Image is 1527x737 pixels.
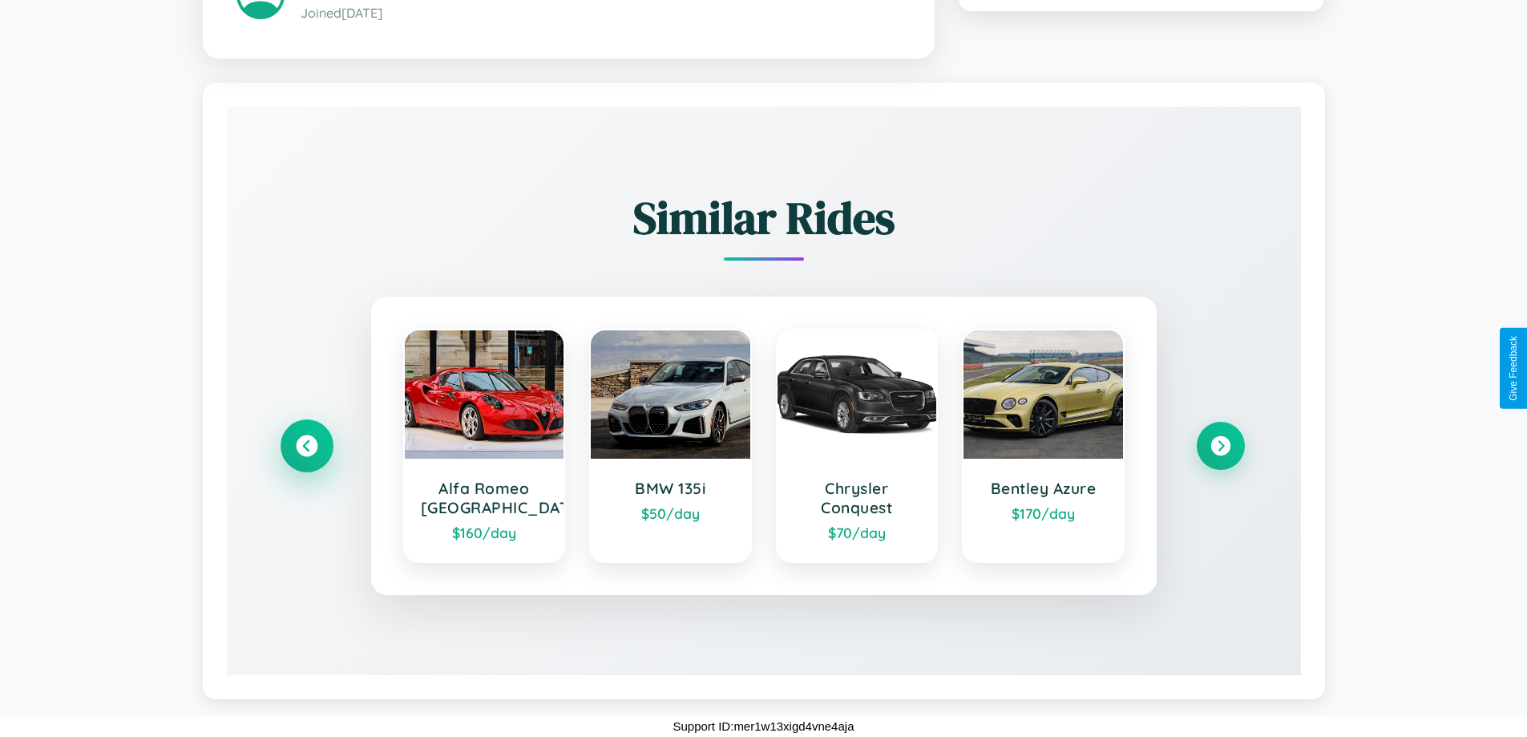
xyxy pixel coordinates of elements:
[794,524,921,541] div: $ 70 /day
[607,479,734,498] h3: BMW 135i
[1508,336,1519,401] div: Give Feedback
[980,504,1107,522] div: $ 170 /day
[421,524,548,541] div: $ 160 /day
[283,187,1245,249] h2: Similar Rides
[776,329,939,563] a: Chrysler Conquest$70/day
[403,329,566,563] a: Alfa Romeo [GEOGRAPHIC_DATA]$160/day
[301,2,901,25] p: Joined [DATE]
[794,479,921,517] h3: Chrysler Conquest
[607,504,734,522] div: $ 50 /day
[589,329,752,563] a: BMW 135i$50/day
[673,715,854,737] p: Support ID: mer1w13xigd4vne4aja
[980,479,1107,498] h3: Bentley Azure
[421,479,548,517] h3: Alfa Romeo [GEOGRAPHIC_DATA]
[962,329,1125,563] a: Bentley Azure$170/day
